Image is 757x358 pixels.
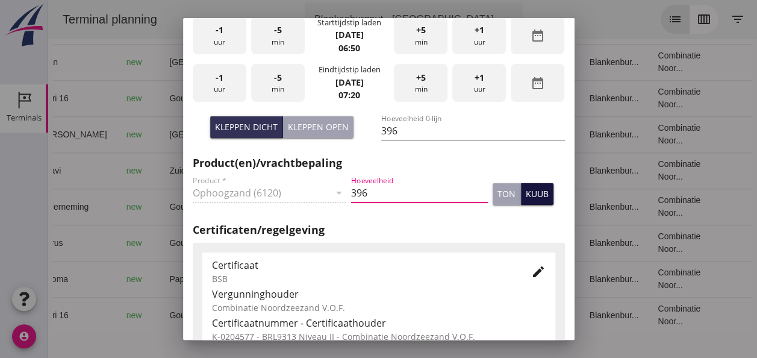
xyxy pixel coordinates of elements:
[69,152,112,189] td: new
[440,297,532,333] td: 18
[452,17,506,55] div: uur
[532,80,600,116] td: Blankenbur...
[151,203,160,211] i: directions_boat
[212,330,546,343] div: K-0204577 - BRL9313 Niveau II - Combinatie Noordzeezand V.O.F.
[212,258,512,272] div: Certificaat
[379,116,440,152] td: Filling sand
[69,80,112,116] td: new
[379,189,440,225] td: Ontzilt oph.zan...
[251,17,305,55] div: min
[600,152,674,189] td: Combinatie Noor...
[212,287,546,301] div: Vergunninghouder
[121,128,222,141] div: [GEOGRAPHIC_DATA]
[5,11,119,28] div: Terminal planning
[69,116,112,152] td: new
[121,201,222,213] div: Gouda
[532,152,600,189] td: Blankenbur...
[121,92,222,105] div: Gouda
[531,265,546,279] i: edit
[600,297,674,333] td: Combinatie Noor...
[532,116,600,152] td: Blankenbur...
[254,116,320,152] td: 396
[532,261,600,297] td: Blankenbur...
[532,297,600,333] td: Blankenbur...
[440,225,532,261] td: 18
[335,29,363,40] strong: [DATE]
[193,64,246,102] div: uur
[379,80,440,116] td: Ontzilt oph.zan...
[600,80,674,116] td: Combinatie Noor...
[532,44,600,80] td: Blankenbur...
[254,189,320,225] td: 1231
[254,297,320,333] td: 1298
[493,183,521,205] button: ton
[277,59,287,66] small: m3
[216,71,223,84] span: -1
[394,64,447,102] div: min
[649,12,663,27] i: calendar_view_week
[288,121,349,133] div: Kleppen open
[475,71,484,84] span: +1
[532,225,600,261] td: Blankenbur...
[151,239,160,247] i: directions_boat
[69,261,112,297] td: new
[69,189,112,225] td: new
[193,222,565,238] h2: Certificaten/regelgeving
[254,44,320,80] td: 368
[274,71,282,84] span: -5
[338,89,360,101] strong: 07:20
[214,130,222,139] i: directions_boat
[216,24,223,37] span: -1
[416,71,426,84] span: +5
[379,297,440,333] td: Ontzilt oph.zan...
[682,12,697,27] i: filter_list
[335,77,363,88] strong: [DATE]
[440,116,532,152] td: 18
[394,17,447,55] div: min
[620,12,634,27] i: list
[266,12,446,27] div: Blankenburgput - [GEOGRAPHIC_DATA]
[282,204,291,211] small: m3
[497,187,516,200] div: ton
[251,64,305,102] div: min
[531,76,545,90] i: date_range
[165,166,173,175] i: directions_boat
[277,168,287,175] small: m3
[121,237,222,250] div: Gouda
[318,64,380,75] div: Eindtijdstip laden
[277,131,287,139] small: m3
[381,121,565,140] input: Hoeveelheid 0-lijn
[379,261,440,297] td: Filling sand
[151,311,160,319] i: directions_boat
[193,155,565,171] h2: Product(en)/vrachtbepaling
[121,165,222,177] div: Zuiddiepje
[338,42,360,54] strong: 06:50
[600,189,674,225] td: Combinatie Noor...
[600,44,674,80] td: Combinatie Noor...
[277,240,287,247] small: m3
[452,64,506,102] div: uur
[214,58,222,66] i: directions_boat
[416,24,426,37] span: +5
[69,44,112,80] td: new
[379,225,440,261] td: Ontzilt oph.zan...
[212,301,546,314] div: Combinatie Noordzeezand V.O.F.
[440,152,532,189] td: 18
[274,24,282,37] span: -5
[254,80,320,116] td: 1298
[600,116,674,152] td: Combinatie Noor...
[210,116,283,138] button: Kleppen dicht
[351,183,488,203] input: Hoeveelheid
[193,17,246,55] div: uur
[121,309,222,322] div: Gouda
[254,152,320,189] td: 451
[212,272,512,285] div: BSB
[521,183,553,205] button: kuub
[277,276,287,283] small: m3
[531,28,545,43] i: date_range
[600,261,674,297] td: Combinatie Noor...
[69,225,112,261] td: new
[151,94,160,102] i: directions_boat
[215,121,278,133] div: Kleppen dicht
[379,44,440,80] td: Filling sand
